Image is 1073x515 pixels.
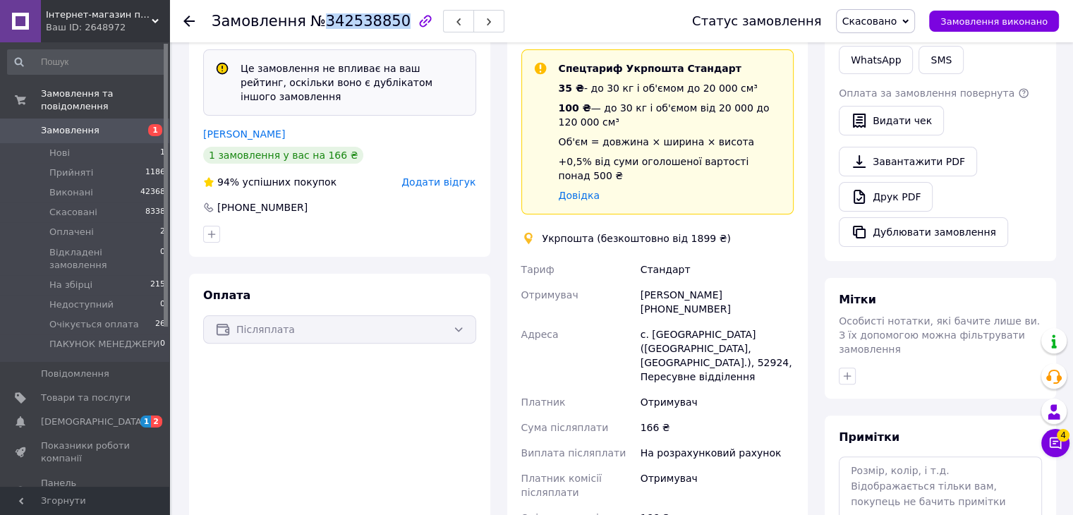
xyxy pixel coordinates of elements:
span: 1 [140,416,152,428]
span: Додати відгук [401,176,475,188]
div: — до 30 кг і об'ємом від 20 000 до 120 000 см³ [559,101,782,129]
span: 0 [160,246,165,272]
div: Повернутися назад [183,14,195,28]
span: Повідомлення [41,368,109,380]
span: Скасовано [842,16,897,27]
span: Примітки [839,430,899,444]
span: 94% [217,176,239,188]
div: с. [GEOGRAPHIC_DATA] ([GEOGRAPHIC_DATA], [GEOGRAPHIC_DATA].), 52924, Пересувне відділення [638,322,796,389]
span: Отримувач [521,289,578,301]
span: Оплата [203,289,250,302]
span: 100 ₴ [559,102,591,114]
span: 26 [155,318,165,331]
span: Товари та послуги [41,392,131,404]
span: Панель управління [41,477,131,502]
div: 166 ₴ [638,415,796,440]
span: Тариф [521,264,554,275]
span: Замовлення виконано [940,16,1048,27]
span: Платник [521,396,566,408]
button: Видати чек [839,106,944,135]
span: Скасовані [49,206,97,219]
span: Замовлення [41,124,99,137]
span: 215 [150,279,165,291]
div: Об'єм = довжина × ширина × висота [559,135,782,149]
span: Оплачені [49,226,94,238]
span: Платник комісії післяплати [521,473,602,498]
span: Замовлення [212,13,306,30]
span: На збірці [49,279,92,291]
span: Очікується оплата [49,318,139,331]
span: Інтернет-магазин підгузників та побутової хімії VIKI Home [46,8,152,21]
span: Нові [49,147,70,159]
span: Виконані [49,186,93,199]
span: Прийняті [49,166,93,179]
div: На розрахунковий рахунок [638,440,796,466]
span: Недоступний [49,298,114,311]
span: Виплата післяплати [521,447,626,459]
span: 0 [160,338,165,351]
a: WhatsApp [839,46,913,74]
span: [DEMOGRAPHIC_DATA] [41,416,145,428]
span: Замовлення та повідомлення [41,87,169,113]
div: успішних покупок [203,175,337,189]
a: [PERSON_NAME] [203,128,285,140]
span: 0 [160,298,165,311]
span: Оплата за замовлення повернута [839,87,1014,99]
span: Мітки [839,293,876,306]
div: - до 30 кг і об'ємом до 20 000 см³ [559,81,782,95]
span: 1 [148,124,162,136]
span: ПАКУНОК МЕНЕДЖЕРИ [49,338,160,351]
span: 1 [160,147,165,159]
span: 42368 [140,186,165,199]
input: Пошук [7,49,166,75]
div: Статус замовлення [692,14,822,28]
button: Дублювати замовлення [839,217,1008,247]
span: Особисті нотатки, які бачите лише ви. З їх допомогою можна фільтрувати замовлення [839,315,1040,355]
span: 2 [160,226,165,238]
span: Адреса [521,329,559,340]
div: +0,5% від суми оголошеної вартості понад 500 ₴ [559,154,782,183]
span: Сума післяплати [521,422,609,433]
span: 1186 [145,166,165,179]
div: Стандарт [638,257,796,282]
div: [PERSON_NAME] [PHONE_NUMBER] [638,282,796,322]
span: Відкладені замовлення [49,246,160,272]
div: Отримувач [638,466,796,505]
button: Чат з покупцем4 [1041,429,1069,457]
span: Спецтариф Укрпошта Стандарт [559,63,741,74]
span: 8338 [145,206,165,219]
span: №342538850 [310,13,411,30]
div: Це замовлення не впливає на ваш рейтинг, оскільки воно є дублікатом іншого замовлення [235,61,470,104]
div: Ваш ID: 2648972 [46,21,169,34]
a: Довідка [559,190,600,201]
button: Замовлення виконано [929,11,1059,32]
div: [PHONE_NUMBER] [216,200,309,214]
span: Показники роботи компанії [41,440,131,465]
span: 4 [1057,429,1069,442]
div: 1 замовлення у вас на 166 ₴ [203,147,363,164]
button: SMS [919,46,964,74]
a: Завантажити PDF [839,147,977,176]
div: Отримувач [638,389,796,415]
a: Друк PDF [839,182,933,212]
span: 2 [151,416,162,428]
span: 35 ₴ [559,83,584,94]
div: Укрпошта (безкоштовно від 1899 ₴) [539,231,734,246]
